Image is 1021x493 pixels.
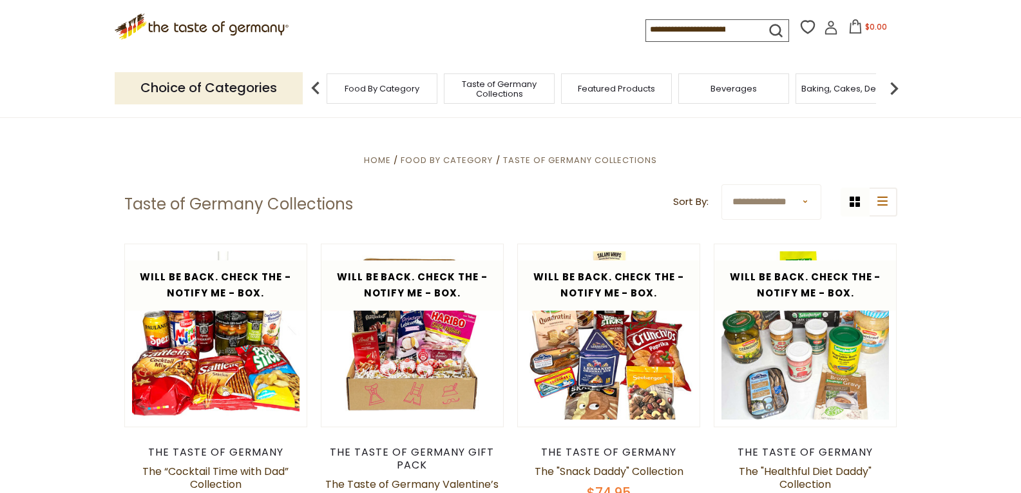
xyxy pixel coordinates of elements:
[303,75,329,101] img: previous arrow
[518,244,700,427] img: The "Snack Daddy" Collection
[517,446,701,459] div: The Taste of Germany
[401,154,493,166] a: Food By Category
[124,195,353,214] h1: Taste of Germany Collections
[881,75,907,101] img: next arrow
[739,464,872,492] a: The "Healthful Diet Daddy" Collection
[578,84,655,93] a: Featured Products
[125,244,307,427] img: The “Cocktail Time with Dad” Collection
[115,72,303,104] p: Choice of Categories
[321,244,504,427] img: The Taste of Germany Valentine’s Day Love Collection
[865,21,887,32] span: $0.00
[714,446,897,459] div: The Taste of Germany
[124,446,308,459] div: The Taste of Germany
[673,194,709,210] label: Sort By:
[321,446,504,472] div: The Taste of Germany Gift Pack
[345,84,419,93] a: Food By Category
[711,84,757,93] a: Beverages
[841,19,895,39] button: $0.00
[364,154,391,166] a: Home
[801,84,901,93] a: Baking, Cakes, Desserts
[535,464,683,479] a: The "Snack Daddy" Collection
[142,464,289,492] a: The “Cocktail Time with Dad” Collection
[448,79,551,99] a: Taste of Germany Collections
[714,244,897,427] img: The "Healthful Diet Daddy" Collection
[503,154,657,166] a: Taste of Germany Collections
